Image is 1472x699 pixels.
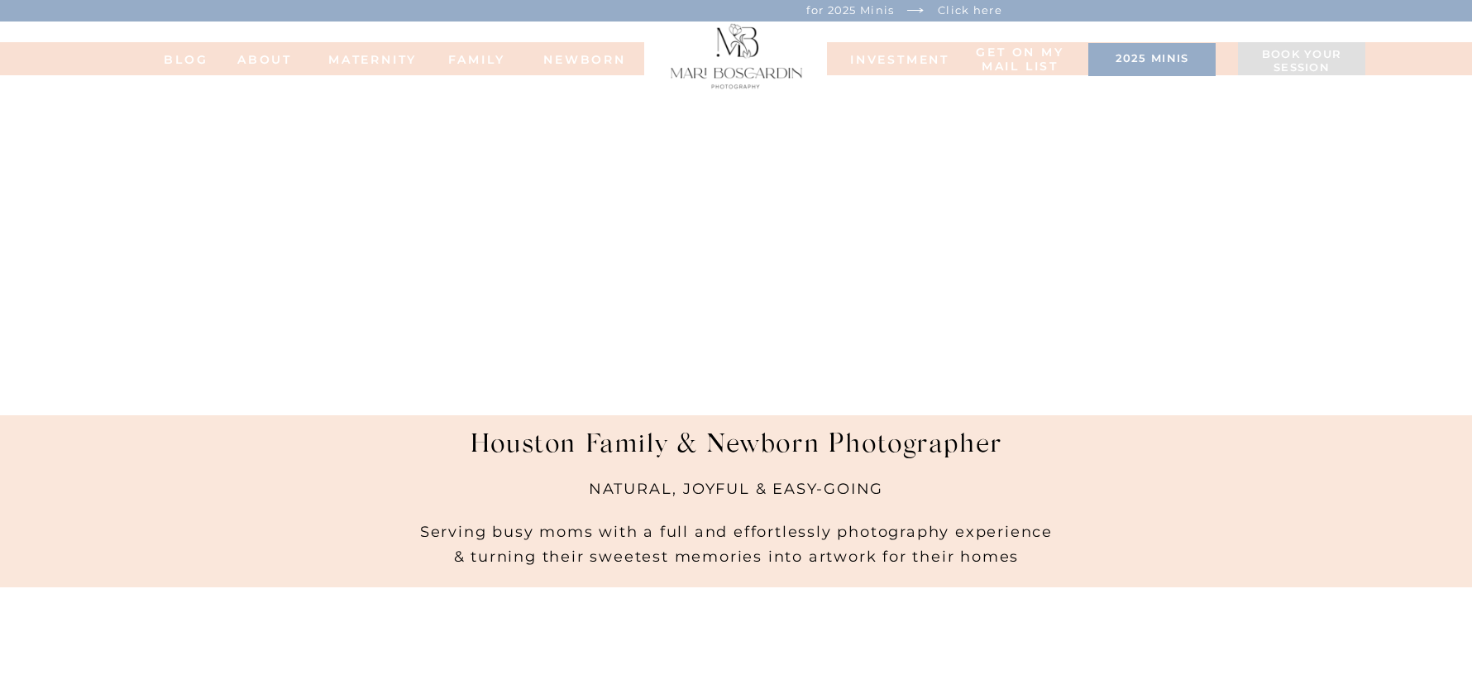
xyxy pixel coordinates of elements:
a: BLOG [153,53,219,65]
a: 2025 minis [1097,52,1207,69]
a: FAMILy [443,53,509,65]
a: NEWBORN [538,53,632,65]
a: ABOUT [219,53,310,65]
a: Get on my MAIL list [973,45,1067,74]
a: Book your session [1246,48,1357,76]
h2: Serving busy moms with a full and effortlessly photography experience & turning their sweetest me... [398,494,1075,586]
h2: NATURAL, JOYFUL & EASY-GOING [515,476,957,511]
a: INVESTMENT [850,53,933,65]
h1: Houston Family & Newborn Photographer [416,429,1057,476]
a: MATERNITY [328,53,394,65]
